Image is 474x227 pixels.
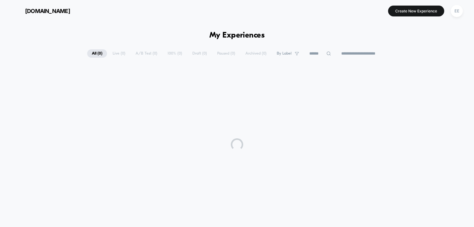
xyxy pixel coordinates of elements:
[9,6,72,16] button: [DOMAIN_NAME]
[209,31,265,40] h1: My Experiences
[277,51,292,56] span: By Label
[87,49,107,58] span: All ( 0 )
[25,8,70,14] span: [DOMAIN_NAME]
[449,5,465,17] button: EE
[388,6,444,16] button: Create New Experience
[451,5,463,17] div: EE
